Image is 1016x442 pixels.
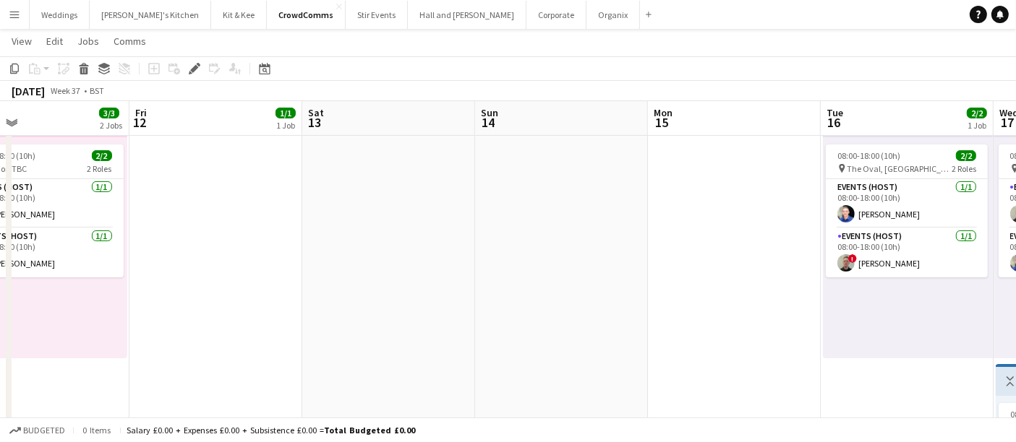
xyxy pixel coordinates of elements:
a: Jobs [72,32,105,51]
span: 08:00-18:00 (10h) [837,150,900,161]
button: Weddings [30,1,90,29]
app-card-role: Events (Host)1/108:00-18:00 (10h)![PERSON_NAME] [826,228,988,277]
span: Week 37 [48,85,84,96]
button: Stir Events [346,1,408,29]
span: 0 items [80,425,114,435]
div: Salary £0.00 + Expenses £0.00 + Subsistence £0.00 = [127,425,415,435]
div: [DATE] [12,84,45,98]
span: Jobs [77,35,99,48]
div: 2 Jobs [100,120,122,131]
span: 2 Roles [952,163,976,174]
span: 2/2 [92,150,112,161]
div: 1 Job [968,120,986,131]
span: 14 [479,114,498,131]
app-job-card: 08:00-18:00 (10h)2/2 The Oval, [GEOGRAPHIC_DATA]2 RolesEvents (Host)1/108:00-18:00 (10h)[PERSON_N... [826,144,988,277]
span: 2/2 [967,108,987,118]
span: 13 [306,114,324,131]
button: Hall and [PERSON_NAME] [408,1,526,29]
span: 2 Roles [87,163,112,174]
span: Edit [46,35,63,48]
span: The Oval, [GEOGRAPHIC_DATA] [847,163,952,174]
button: Corporate [526,1,586,29]
span: Comms [114,35,146,48]
button: Budgeted [7,422,67,438]
span: Total Budgeted £0.00 [324,425,415,435]
a: Edit [40,32,69,51]
span: 3/3 [99,108,119,118]
span: Budgeted [23,425,65,435]
span: Mon [654,106,673,119]
app-card-role: Events (Host)1/108:00-18:00 (10h)[PERSON_NAME] [826,179,988,228]
span: View [12,35,32,48]
a: Comms [108,32,152,51]
a: View [6,32,38,51]
span: Tue [827,106,843,119]
span: 15 [652,114,673,131]
span: 1/1 [276,108,296,118]
span: ! [848,254,857,263]
button: Kit & Kee [211,1,267,29]
button: CrowdComms [267,1,346,29]
span: Fri [135,106,147,119]
button: Organix [586,1,640,29]
span: 16 [824,114,843,131]
div: 1 Job [276,120,295,131]
div: BST [90,85,104,96]
span: Sat [308,106,324,119]
span: Sun [481,106,498,119]
button: [PERSON_NAME]'s Kitchen [90,1,211,29]
span: 2/2 [956,150,976,161]
span: 12 [133,114,147,131]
